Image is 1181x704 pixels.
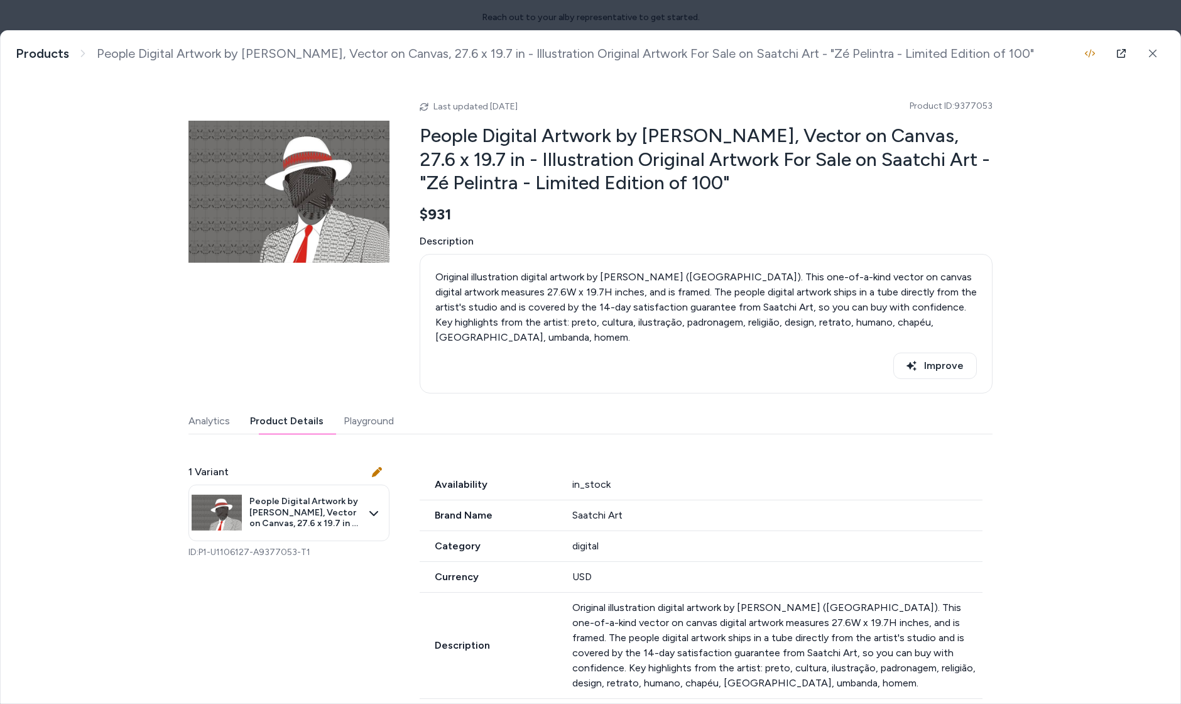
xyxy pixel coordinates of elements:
h2: People Digital Artwork by [PERSON_NAME], Vector on Canvas, 27.6 x 19.7 in - Illustration Original... [420,124,993,195]
button: People Digital Artwork by [PERSON_NAME], Vector on Canvas, 27.6 x 19.7 in - Illustration Original... [188,485,389,541]
div: digital [572,539,983,554]
button: Improve [893,353,977,379]
img: 8440161-ZSDJSDJZ-7.jpg [192,488,242,538]
p: ID: P1-U1106127-A9377053-T1 [188,546,389,559]
nav: breadcrumb [16,46,1034,62]
span: Last updated [DATE] [433,101,518,112]
span: Availability [420,477,557,492]
div: USD [572,569,983,585]
span: $931 [420,205,452,224]
img: 8440161-ZSDJSDJZ-7.jpg [188,91,389,292]
div: Saatchi Art [572,508,983,523]
span: Brand Name [420,508,557,523]
span: People Digital Artwork by [PERSON_NAME], Vector on Canvas, 27.6 x 19.7 in - Illustration Original... [97,46,1034,62]
p: Original illustration digital artwork by [PERSON_NAME] ([GEOGRAPHIC_DATA]). This one-of-a-kind ve... [435,270,977,345]
div: in_stock [572,477,983,492]
p: Original illustration digital artwork by [PERSON_NAME] ([GEOGRAPHIC_DATA]). This one-of-a-kind ve... [572,600,983,691]
span: Product ID: 9377053 [910,100,993,113]
span: Description [420,234,993,249]
span: People Digital Artwork by [PERSON_NAME], Vector on Canvas, 27.6 x 19.7 in - Illustration Original... [249,496,361,529]
button: Playground [344,409,394,434]
span: Category [420,539,557,554]
button: Product Details [250,409,324,434]
span: 1 Variant [188,465,229,480]
a: Products [16,46,69,62]
span: Currency [420,569,557,585]
button: Analytics [188,409,230,434]
span: Description [420,638,557,653]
